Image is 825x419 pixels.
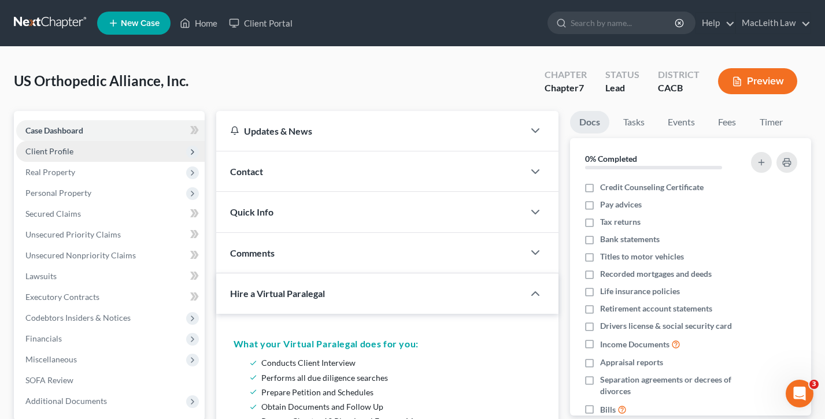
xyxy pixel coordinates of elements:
span: Additional Documents [25,396,107,406]
div: Updates & News [230,125,510,137]
a: Unsecured Nonpriority Claims [16,245,205,266]
span: New Case [121,19,160,28]
span: Unsecured Nonpriority Claims [25,250,136,260]
button: Preview [718,68,797,94]
span: Bank statements [600,233,660,245]
span: Retirement account statements [600,303,712,314]
span: Separation agreements or decrees of divorces [600,374,741,397]
a: Home [174,13,223,34]
span: Miscellaneous [25,354,77,364]
li: Prepare Petition and Schedules [261,385,537,399]
div: District [658,68,700,81]
div: Chapter [545,81,587,95]
span: SOFA Review [25,375,73,385]
span: Pay advices [600,199,642,210]
div: CACB [658,81,700,95]
span: Drivers license & social security card [600,320,732,332]
input: Search by name... [571,12,676,34]
span: Personal Property [25,188,91,198]
span: Hire a Virtual Paralegal [230,288,325,299]
div: Chapter [545,68,587,81]
a: Timer [750,111,792,134]
a: Client Portal [223,13,298,34]
span: Real Property [25,167,75,177]
div: Status [605,68,639,81]
span: Executory Contracts [25,292,99,302]
span: 7 [579,82,584,93]
div: Lead [605,81,639,95]
span: 3 [809,380,819,389]
span: US Orthopedic Alliance, Inc. [14,72,188,89]
a: Events [658,111,704,134]
span: Income Documents [600,339,669,350]
a: Docs [570,111,609,134]
a: Case Dashboard [16,120,205,141]
a: Unsecured Priority Claims [16,224,205,245]
li: Performs all due diligence searches [261,370,537,385]
span: Quick Info [230,206,273,217]
span: Contact [230,166,263,177]
span: Codebtors Insiders & Notices [25,313,131,322]
a: SOFA Review [16,370,205,391]
a: Fees [709,111,746,134]
iframe: Intercom live chat [786,380,813,407]
span: Credit Counseling Certificate [600,181,704,193]
span: Client Profile [25,146,73,156]
span: Titles to motor vehicles [600,251,684,262]
span: Case Dashboard [25,125,83,135]
a: Help [696,13,735,34]
span: Tax returns [600,216,641,228]
a: Secured Claims [16,203,205,224]
a: Lawsuits [16,266,205,287]
span: Life insurance policies [600,285,680,297]
span: Comments [230,247,275,258]
li: Obtain Documents and Follow Up [261,399,537,414]
a: Executory Contracts [16,287,205,307]
span: Unsecured Priority Claims [25,229,121,239]
span: Bills [600,404,616,416]
span: Secured Claims [25,209,81,218]
span: Appraisal reports [600,357,663,368]
h5: What your Virtual Paralegal does for you: [234,337,541,351]
li: Conducts Client Interview [261,355,537,370]
a: Tasks [614,111,654,134]
span: Financials [25,333,62,343]
a: MacLeith Law [736,13,811,34]
strong: 0% Completed [585,154,637,164]
span: Lawsuits [25,271,57,281]
span: Recorded mortgages and deeds [600,268,712,280]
